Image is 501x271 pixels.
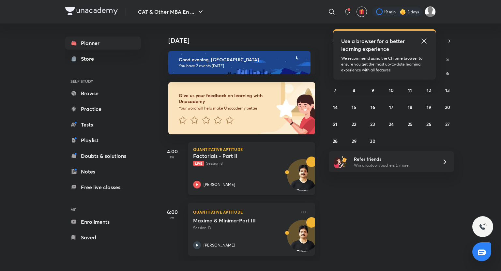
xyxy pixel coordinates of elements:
abbr: September 30, 2025 [370,138,375,144]
p: PM [159,216,185,220]
a: Notes [65,165,141,178]
abbr: September 27, 2025 [445,121,450,127]
abbr: September 24, 2025 [389,121,394,127]
button: September 29, 2025 [349,136,359,146]
h5: 4:00 [159,147,185,155]
a: Company Logo [65,7,118,17]
abbr: September 22, 2025 [352,121,356,127]
p: Session 13 [193,225,296,231]
abbr: September 12, 2025 [427,87,431,93]
h4: [DATE] [168,37,322,44]
button: September 12, 2025 [424,85,434,95]
abbr: September 26, 2025 [426,121,431,127]
img: ttu [479,223,487,231]
button: September 6, 2025 [442,68,453,78]
abbr: September 17, 2025 [389,104,393,110]
abbr: September 28, 2025 [333,138,338,144]
a: Store [65,52,141,65]
abbr: September 11, 2025 [408,87,412,93]
img: Company Logo [65,7,118,15]
button: September 17, 2025 [386,102,397,112]
p: PM [159,155,185,159]
button: September 9, 2025 [368,85,378,95]
button: September 30, 2025 [368,136,378,146]
img: evening [168,51,311,74]
button: September 13, 2025 [442,85,453,95]
p: Session 8 [193,160,296,166]
div: Store [81,55,98,63]
h6: Good evening, [GEOGRAPHIC_DATA] [179,57,305,63]
abbr: September 20, 2025 [445,104,450,110]
button: September 24, 2025 [386,119,397,129]
abbr: September 8, 2025 [353,87,355,93]
abbr: September 6, 2025 [446,70,449,76]
img: feedback_image [254,82,315,134]
h6: Give us your feedback on learning with Unacademy [179,93,274,104]
p: Quantitative Aptitude [193,147,310,151]
button: September 23, 2025 [368,119,378,129]
abbr: September 23, 2025 [370,121,375,127]
img: avatar [359,9,365,15]
a: Free live classes [65,181,141,194]
h5: Use a browser for a better learning experience [341,37,406,53]
abbr: September 9, 2025 [372,87,374,93]
button: September 19, 2025 [424,102,434,112]
span: Live [193,161,204,166]
p: Win a laptop, vouchers & more [354,162,434,168]
h6: SELF STUDY [65,76,141,87]
abbr: September 13, 2025 [445,87,450,93]
img: Avatar [287,223,319,255]
abbr: Saturday [446,56,449,62]
p: Quantitative Aptitude [193,208,296,216]
h5: Factorials - Part II [193,153,274,159]
a: Tests [65,118,141,131]
img: Avatar [287,163,319,194]
a: Practice [65,102,141,115]
p: [PERSON_NAME] [204,182,235,188]
button: September 20, 2025 [442,102,453,112]
abbr: September 21, 2025 [333,121,337,127]
h6: ME [65,204,141,215]
button: September 22, 2025 [349,119,359,129]
abbr: September 29, 2025 [352,138,357,144]
button: September 26, 2025 [424,119,434,129]
a: Playlist [65,134,141,147]
a: Browse [65,87,141,100]
button: September 16, 2025 [368,102,378,112]
button: September 7, 2025 [330,85,341,95]
a: Saved [65,231,141,244]
button: September 14, 2025 [330,102,341,112]
button: September 15, 2025 [349,102,359,112]
abbr: September 10, 2025 [389,87,394,93]
a: Doubts & solutions [65,149,141,162]
p: [PERSON_NAME] [204,242,235,248]
button: September 21, 2025 [330,119,341,129]
button: September 8, 2025 [349,85,359,95]
button: September 18, 2025 [405,102,415,112]
p: You have 2 events [DATE] [179,63,305,68]
button: CAT & Other MBA En ... [134,5,208,18]
p: Your word will help make Unacademy better [179,106,274,111]
h5: 6:00 [159,208,185,216]
abbr: September 25, 2025 [408,121,413,127]
h5: Maxima & Minima-Part III [193,217,274,224]
a: Enrollments [65,215,141,228]
abbr: September 16, 2025 [371,104,375,110]
h6: Refer friends [354,156,434,162]
button: September 10, 2025 [386,85,397,95]
abbr: September 15, 2025 [352,104,356,110]
button: September 27, 2025 [442,119,453,129]
img: streak [400,8,406,15]
img: referral [334,155,347,168]
p: We recommend using the Chrome browser to ensure you get the most up-to-date learning experience w... [341,55,428,73]
a: Planner [65,37,141,50]
abbr: September 19, 2025 [427,104,431,110]
abbr: September 18, 2025 [408,104,412,110]
button: avatar [357,7,367,17]
button: September 25, 2025 [405,119,415,129]
button: September 11, 2025 [405,85,415,95]
button: September 28, 2025 [330,136,341,146]
abbr: September 7, 2025 [334,87,336,93]
abbr: September 14, 2025 [333,104,338,110]
img: Nitin [425,6,436,17]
